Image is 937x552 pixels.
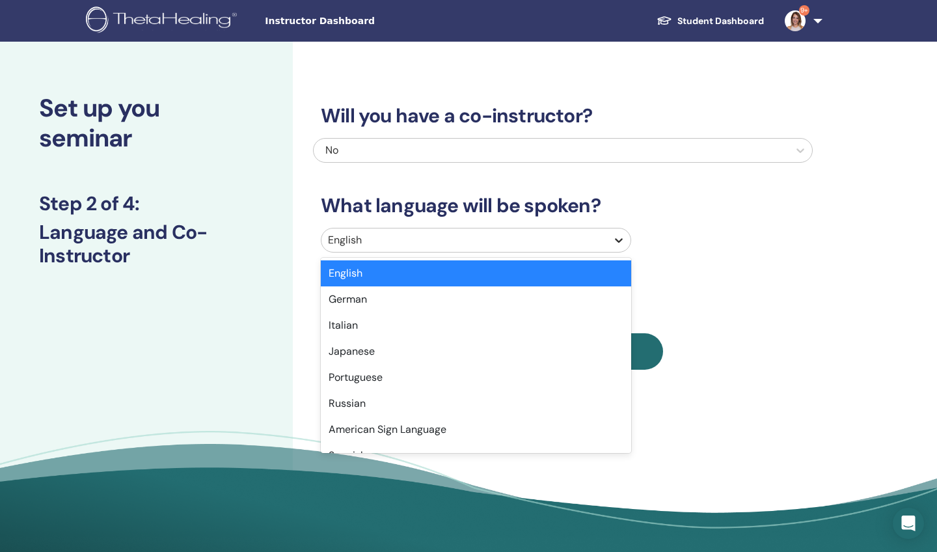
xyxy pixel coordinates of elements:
div: English [321,260,631,286]
div: German [321,286,631,312]
a: Student Dashboard [646,9,774,33]
span: Instructor Dashboard [265,14,460,28]
img: default.jpg [785,10,806,31]
img: logo.png [86,7,241,36]
div: Portuguese [321,365,631,391]
div: American Sign Language [321,417,631,443]
img: graduation-cap-white.svg [657,15,672,26]
div: Italian [321,312,631,338]
h3: Step 2 of 4 : [39,192,254,215]
h3: Language and Co-Instructor [39,221,254,268]
div: Open Intercom Messenger [893,508,924,539]
span: No [325,143,338,157]
h2: Set up you seminar [39,94,254,153]
div: Spanish [321,443,631,469]
div: Japanese [321,338,631,365]
div: Russian [321,391,631,417]
h3: What language will be spoken? [313,194,813,217]
span: 9+ [799,5,809,16]
h3: Will you have a co-instructor? [313,104,813,128]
